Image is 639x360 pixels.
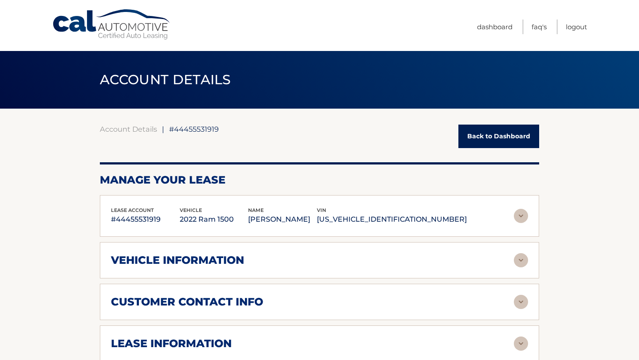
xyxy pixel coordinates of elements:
[100,71,231,88] span: ACCOUNT DETAILS
[169,125,219,133] span: #44455531919
[458,125,539,148] a: Back to Dashboard
[111,213,180,226] p: #44455531919
[317,213,467,226] p: [US_VEHICLE_IDENTIFICATION_NUMBER]
[180,213,248,226] p: 2022 Ram 1500
[162,125,164,133] span: |
[100,173,539,187] h2: Manage Your Lease
[248,213,317,226] p: [PERSON_NAME]
[317,207,326,213] span: vin
[532,20,547,34] a: FAQ's
[111,337,232,350] h2: lease information
[514,209,528,223] img: accordion-rest.svg
[248,207,264,213] span: name
[111,254,244,267] h2: vehicle information
[566,20,587,34] a: Logout
[514,253,528,267] img: accordion-rest.svg
[180,207,202,213] span: vehicle
[477,20,513,34] a: Dashboard
[514,337,528,351] img: accordion-rest.svg
[52,9,172,40] a: Cal Automotive
[111,207,154,213] span: lease account
[111,295,263,309] h2: customer contact info
[514,295,528,309] img: accordion-rest.svg
[100,125,157,133] a: Account Details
